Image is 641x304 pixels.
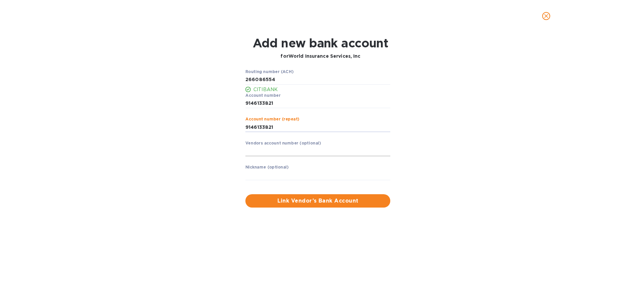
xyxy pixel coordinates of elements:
[245,194,390,208] button: Link Vendor’s Bank Account
[245,70,293,74] label: Routing number (ACH)
[253,36,389,50] h1: Add new bank account
[245,117,299,121] label: Account number (repeat)
[245,93,280,97] label: Account number
[538,8,554,24] button: close
[251,197,385,205] span: Link Vendor’s Bank Account
[280,53,360,59] b: for World Insurance Services, Inc
[253,86,390,93] p: CITIBANK
[245,166,289,170] label: Nickname (optional)
[245,141,321,145] label: Vendors account number (optional)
